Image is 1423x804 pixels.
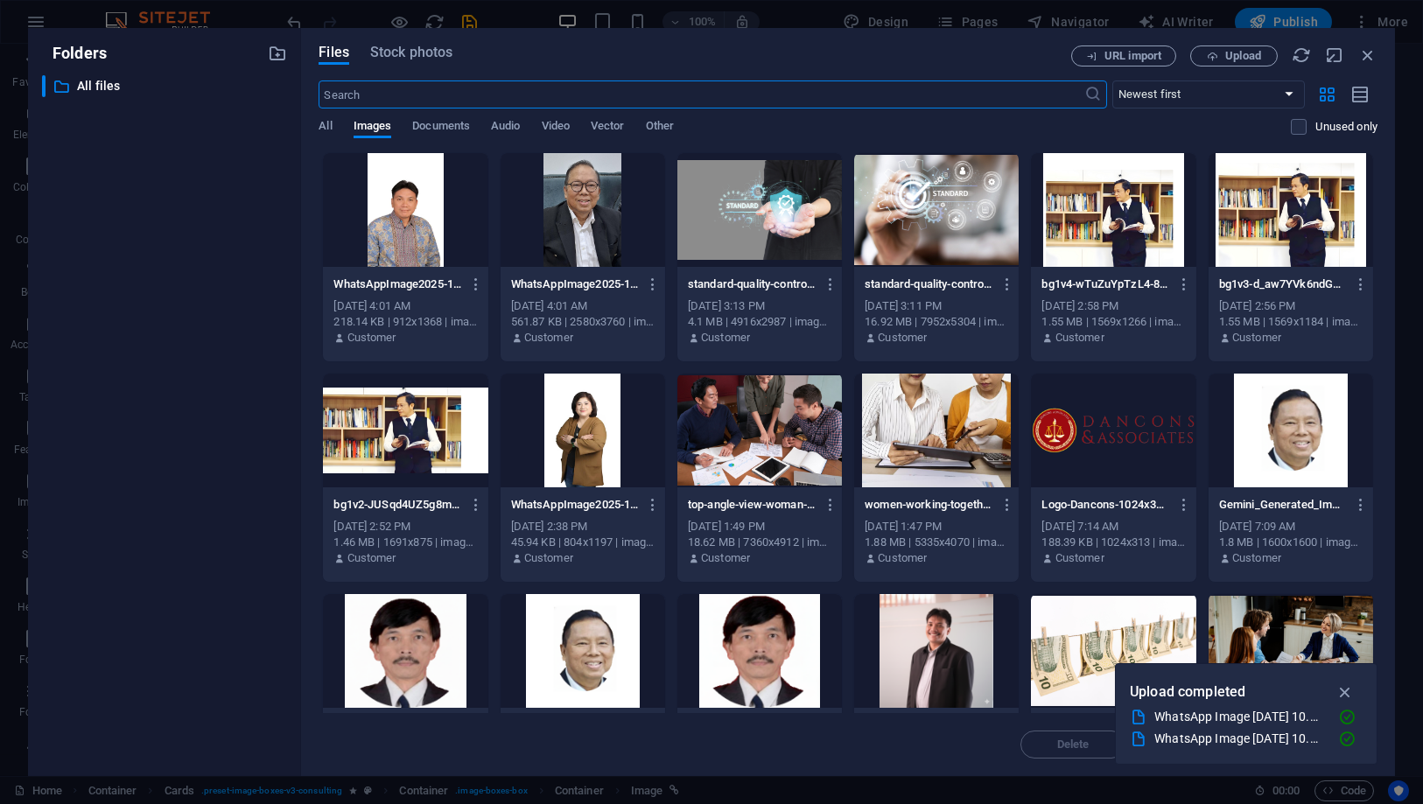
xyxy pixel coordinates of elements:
p: Gemini_Generated_Image_i9xerui9xerui9xe-KZGmAJaq5oiTVszOabD-4g.png [1219,497,1347,513]
div: 18.62 MB | 7360x4912 | image/jpeg [688,535,831,550]
div: 1.55 MB | 1569x1266 | image/png [1041,314,1185,330]
span: Upload [1225,51,1261,61]
p: Customer [347,550,396,566]
i: Close [1358,45,1377,65]
div: 1.88 MB | 5335x4070 | image/jpeg [865,535,1008,550]
div: [DATE] 2:38 PM [511,519,655,535]
div: 561.87 KB | 2580x3760 | image/jpeg [511,314,655,330]
span: URL import [1104,51,1161,61]
p: WhatsAppImage2025-10-06at10.34.09PM-uOOFrQaCpUG8SViQK2rzuA.jpeg [511,276,639,292]
span: Documents [412,115,470,140]
i: Minimize [1325,45,1344,65]
p: Logo-Dancons-1024x313-bAL6i2mEW0zVVmXeTx7n7w.png [1041,497,1169,513]
button: URL import [1071,45,1176,66]
p: Displays only files that are not in use on the website. Files added during this session can still... [1315,119,1377,135]
p: All files [77,76,256,96]
i: Create new folder [268,44,287,63]
span: Images [354,115,392,140]
div: [DATE] 1:47 PM [865,519,1008,535]
div: WhatsApp Image [DATE] 10.33.29 PM.jpeg [1154,729,1324,749]
div: ​ [42,75,46,97]
span: Audio [491,115,520,140]
div: 218.14 KB | 912x1368 | image/jpeg [333,314,477,330]
div: WhatsApp Image [DATE] 10.34.09 PM.jpeg [1154,707,1324,727]
div: 1.55 MB | 1569x1184 | image/png [1219,314,1363,330]
p: Customer [524,330,573,346]
span: Files [319,42,349,63]
div: [DATE] 4:01 AM [511,298,655,314]
p: women-working-together-innovative-project-work-8fPnFLKUnkSP9WA22cm2rA.jpg [865,497,992,513]
div: 1.8 MB | 1600x1600 | image/png [1219,535,1363,550]
p: WhatsAppImage2025-10-06at7.35.26PM-v6Rqp9QXn9lQA0Ubl1ZMcw.jpeg [511,497,639,513]
p: Customer [1232,330,1281,346]
p: bg1v3-d_aw7YVk6ndGxkhkUaGTUg.png [1219,276,1347,292]
p: Customer [524,550,573,566]
div: [DATE] 2:58 PM [1041,298,1185,314]
div: [DATE] 3:11 PM [865,298,1008,314]
div: 45.94 KB | 804x1197 | image/jpeg [511,535,655,550]
div: [DATE] 7:09 AM [1219,519,1363,535]
div: [DATE] 2:56 PM [1219,298,1363,314]
p: Customer [701,330,750,346]
div: 16.92 MB | 7952x5304 | image/jpeg [865,314,1008,330]
p: Customer [1055,330,1104,346]
span: Other [646,115,674,140]
p: Customer [878,330,927,346]
span: All [319,115,332,140]
div: 4.1 MB | 4916x2987 | image/jpeg [688,314,831,330]
div: [DATE] 1:49 PM [688,519,831,535]
div: [DATE] 2:52 PM [333,519,477,535]
p: standard-quality-control-collage-concept-fwsMo2cKhxPrlfK421SUYw.jpg [865,276,992,292]
span: Vector [591,115,625,140]
p: bg1v4-wTuZuYpTzL4-8js1_GDlGQ.png [1041,276,1169,292]
p: top-angle-view-woman-sharing-roadmap-with-coworkers-r4bGZ_wY1VYLyoMGViSlHg.jpg [688,497,816,513]
span: Stock photos [370,42,452,63]
p: Customer [878,550,927,566]
i: Reload [1292,45,1311,65]
p: Customer [1055,550,1104,566]
div: [DATE] 3:13 PM [688,298,831,314]
button: Upload [1190,45,1278,66]
div: [DATE] 4:01 AM [333,298,477,314]
div: [DATE] 7:14 AM [1041,519,1185,535]
p: Customer [347,330,396,346]
p: Upload completed [1130,681,1245,703]
p: Folders [42,42,107,65]
input: Search [319,80,1083,108]
p: standard-quality-control-collage-concept1-Sc2bpDo0fpkn1CbAm_k5GQ.jpg [688,276,816,292]
div: 1.46 MB | 1691x875 | image/png [333,535,477,550]
p: bg1v2-JUSqd4UZ5g8mqZDl3FdBBQ.png [333,497,461,513]
div: 188.39 KB | 1024x313 | image/png [1041,535,1185,550]
p: WhatsAppImage2025-10-06at10.33.29PM-DuT83TRbq43kp7djsKWWoA.jpeg [333,276,461,292]
p: Customer [1232,550,1281,566]
p: Customer [701,550,750,566]
span: Video [542,115,570,140]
